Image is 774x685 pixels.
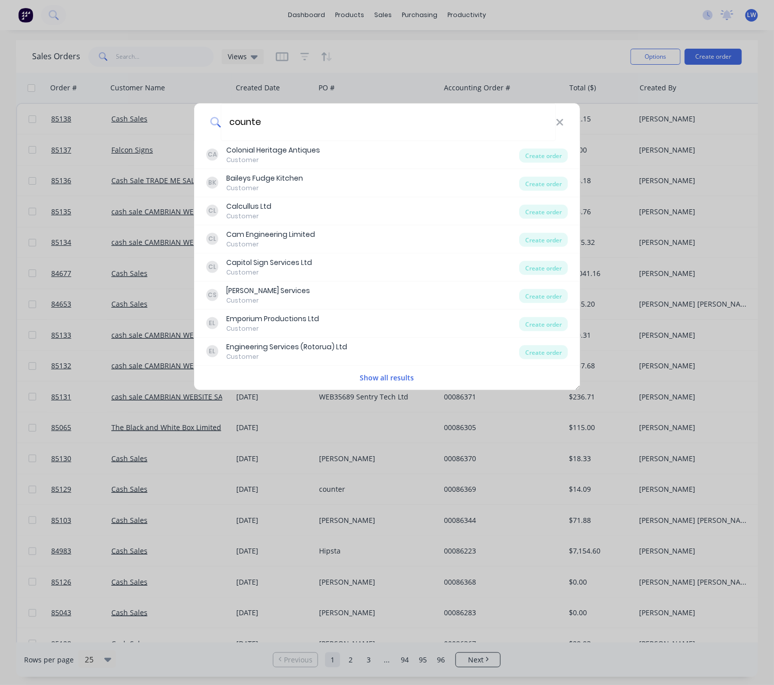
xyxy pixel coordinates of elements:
div: CL [206,233,218,245]
div: EL [206,345,218,357]
div: Customer [226,324,319,333]
div: CS [206,289,218,301]
div: Create order [519,149,568,163]
div: Create order [519,289,568,303]
div: Create order [519,317,568,331]
div: Create order [519,345,568,359]
div: Create order [519,261,568,275]
div: Baileys Fudge Kitchen [226,173,303,184]
button: Show all results [357,372,417,383]
div: Customer [226,212,271,221]
div: Customer [226,352,347,361]
div: EL [206,317,218,329]
div: CL [206,205,218,217]
div: Emporium Productions Ltd [226,314,319,324]
div: Create order [519,233,568,247]
div: Capitol Sign Services Ltd [226,257,312,268]
div: Customer [226,184,303,193]
div: Customer [226,240,315,249]
div: Customer [226,296,310,305]
div: Cam Engineering Limited [226,229,315,240]
div: Customer [226,156,320,165]
div: [PERSON_NAME] Services [226,286,310,296]
div: Create order [519,177,568,191]
div: Engineering Services (Rotorua) Ltd [226,342,347,352]
input: Enter a customer name to create a new order... [221,103,556,141]
div: CA [206,149,218,161]
div: Colonial Heritage Antiques [226,145,320,156]
div: Calcullus Ltd [226,201,271,212]
div: CL [206,261,218,273]
div: Customer [226,268,312,277]
div: Create order [519,205,568,219]
div: BK [206,177,218,189]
